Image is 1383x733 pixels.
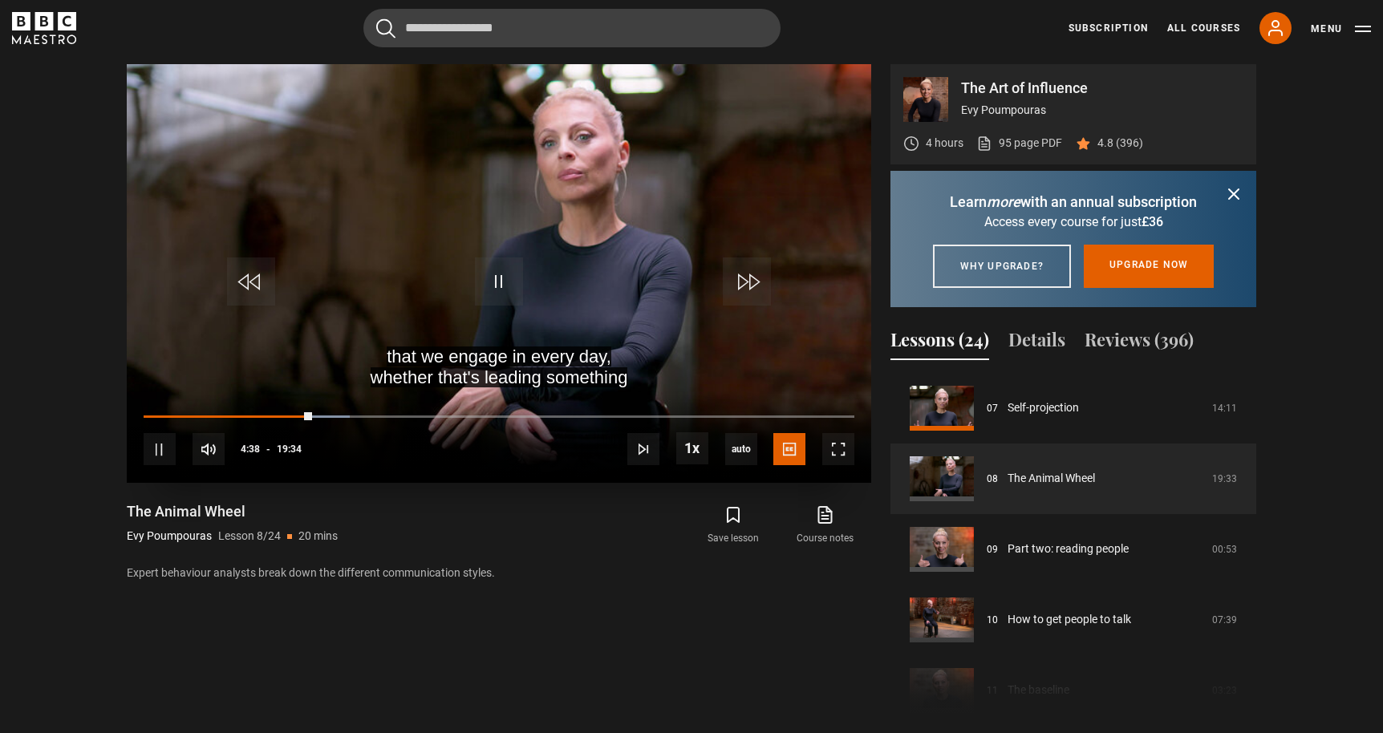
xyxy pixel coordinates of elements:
button: Pause [144,433,176,465]
a: All Courses [1167,21,1240,35]
p: Access every course for just [910,213,1237,232]
button: Next Lesson [627,433,659,465]
video-js: Video Player [127,64,871,483]
p: 20 mins [298,528,338,545]
button: Mute [193,433,225,465]
p: 4 hours [926,135,963,152]
p: Evy Poumpouras [961,102,1243,119]
div: Progress Bar [144,415,854,419]
a: Upgrade now [1084,245,1214,288]
input: Search [363,9,781,47]
button: Lessons (24) [890,326,989,360]
a: Part two: reading people [1008,541,1129,557]
p: Lesson 8/24 [218,528,281,545]
i: more [987,193,1020,210]
button: Toggle navigation [1311,21,1371,37]
p: Expert behaviour analysts break down the different communication styles. [127,565,871,581]
button: Fullscreen [822,433,854,465]
a: Self-projection [1008,399,1079,416]
p: 4.8 (396) [1097,135,1143,152]
svg: BBC Maestro [12,12,76,44]
span: - [266,443,270,455]
p: Evy Poumpouras [127,528,212,545]
p: The Art of Influence [961,81,1243,95]
h1: The Animal Wheel [127,502,338,521]
a: Course notes [780,502,871,549]
a: Subscription [1069,21,1148,35]
span: 19:34 [277,435,302,464]
p: Learn with an annual subscription [910,191,1237,213]
button: Save lesson [687,502,779,549]
span: auto [725,433,757,465]
button: Submit the search query [376,18,395,38]
button: Details [1008,326,1065,360]
a: 95 page PDF [976,135,1062,152]
button: Playback Rate [676,432,708,464]
div: Current quality: 720p [725,433,757,465]
button: Reviews (396) [1085,326,1194,360]
span: 4:38 [241,435,260,464]
button: Captions [773,433,805,465]
a: How to get people to talk [1008,611,1131,628]
span: £36 [1142,214,1163,229]
a: The Animal Wheel [1008,470,1095,487]
a: Why upgrade? [933,245,1071,288]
